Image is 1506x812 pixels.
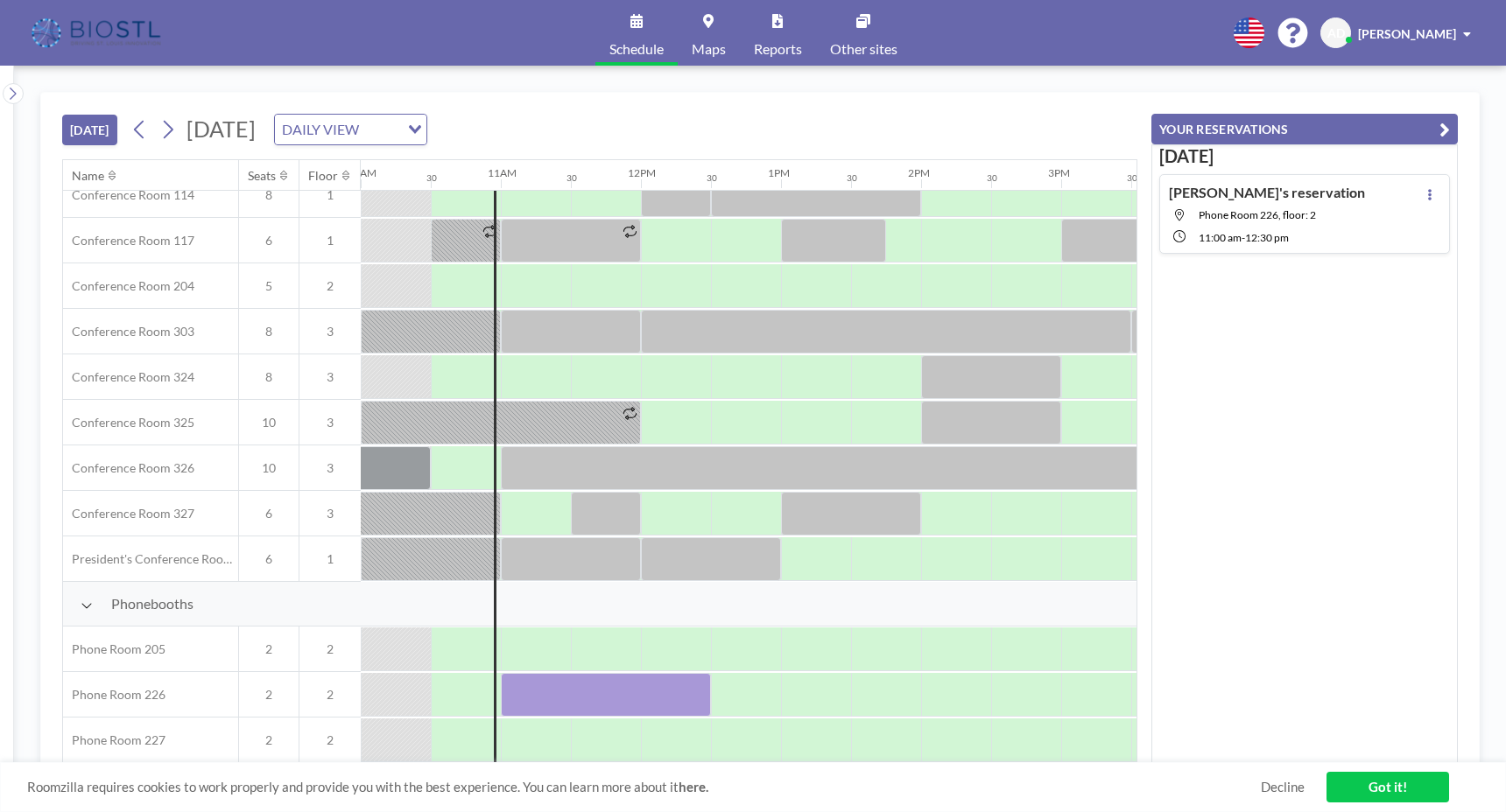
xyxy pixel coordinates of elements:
[348,166,376,179] div: 10AM
[299,506,361,521] span: 3
[299,415,361,430] span: 3
[1199,231,1242,244] span: 11:00 AM
[111,595,194,612] span: Phonebooths
[248,168,276,184] div: Seats
[1151,114,1458,144] button: YOUR RESERVATIONS
[754,42,802,56] span: Reports
[299,460,361,476] span: 3
[679,779,708,794] a: here.
[768,166,790,179] div: 1PM
[628,166,656,179] div: 12PM
[299,369,361,385] span: 3
[239,460,299,476] span: 10
[299,233,361,248] span: 1
[63,324,194,339] span: Conference Room 303
[847,172,857,184] div: 30
[1245,231,1289,244] span: 12:30 PM
[239,324,299,339] span: 8
[28,16,167,51] img: organization-logo
[308,168,338,184] div: Floor
[1199,208,1316,221] span: Phone Room 226, floor: 2
[239,233,299,248] span: 6
[239,732,299,748] span: 2
[275,115,426,144] div: Search for option
[1327,25,1345,41] span: AD
[239,506,299,521] span: 6
[299,687,361,703] span: 2
[609,42,664,56] span: Schedule
[62,115,117,145] button: [DATE]
[63,641,165,657] span: Phone Room 205
[908,166,930,179] div: 2PM
[707,172,717,184] div: 30
[299,732,361,748] span: 2
[1048,166,1070,179] div: 3PM
[63,551,238,567] span: President's Conference Room - 109
[239,278,299,294] span: 5
[239,187,299,203] span: 8
[299,187,361,203] span: 1
[299,278,361,294] span: 2
[1327,772,1449,802] a: Got it!
[239,551,299,567] span: 6
[186,115,256,142] span: [DATE]
[63,506,194,521] span: Conference Room 327
[692,42,726,56] span: Maps
[426,172,437,184] div: 30
[63,278,194,294] span: Conference Room 204
[239,369,299,385] span: 8
[63,187,194,203] span: Conference Room 114
[239,687,299,703] span: 2
[299,551,361,567] span: 1
[63,369,194,385] span: Conference Room 324
[567,172,577,184] div: 30
[63,233,194,248] span: Conference Room 117
[299,641,361,657] span: 2
[1242,231,1245,244] span: -
[1127,172,1137,184] div: 30
[239,415,299,430] span: 10
[1358,26,1456,41] span: [PERSON_NAME]
[27,779,1261,795] span: Roomzilla requires cookies to work properly and provide you with the best experience. You can lea...
[830,42,897,56] span: Other sites
[278,118,362,141] span: DAILY VIEW
[63,687,165,703] span: Phone Room 226
[488,166,517,179] div: 11AM
[63,460,194,476] span: Conference Room 326
[1159,145,1450,167] h3: [DATE]
[1169,184,1365,201] h4: [PERSON_NAME]'s reservation
[1261,779,1305,795] a: Decline
[72,168,104,184] div: Name
[987,172,997,184] div: 30
[299,324,361,339] span: 3
[63,415,194,430] span: Conference Room 325
[239,641,299,657] span: 2
[63,732,165,748] span: Phone Room 227
[364,118,398,141] input: Search for option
